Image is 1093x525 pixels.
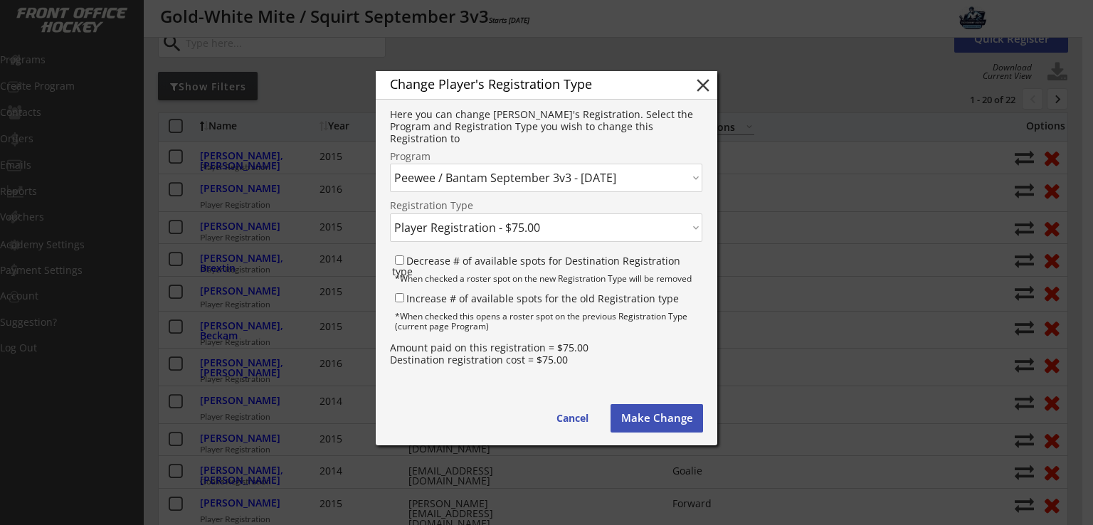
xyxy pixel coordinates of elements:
div: *When checked this opens a roster spot on the previous Registration Type (current page Program) [395,312,702,332]
div: Amount paid on this registration = $75.00 Destination registration cost = $75.00 [390,342,703,366]
button: close [692,75,714,96]
div: Registration Type [390,201,593,211]
div: *When checked a roster spot on the new Registration Type will be removed [395,274,702,284]
div: Here you can change [PERSON_NAME]'s Registration. Select the Program and Registration Type you wi... [390,109,703,144]
button: Make Change [611,404,703,433]
label: Increase # of available spots for the old Registration type [406,292,679,305]
div: Program [390,152,702,161]
div: Change Player's Registration Type [390,78,670,90]
label: Decrease # of available spots for Destination Registration type [392,254,680,278]
button: Cancel [542,404,603,433]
